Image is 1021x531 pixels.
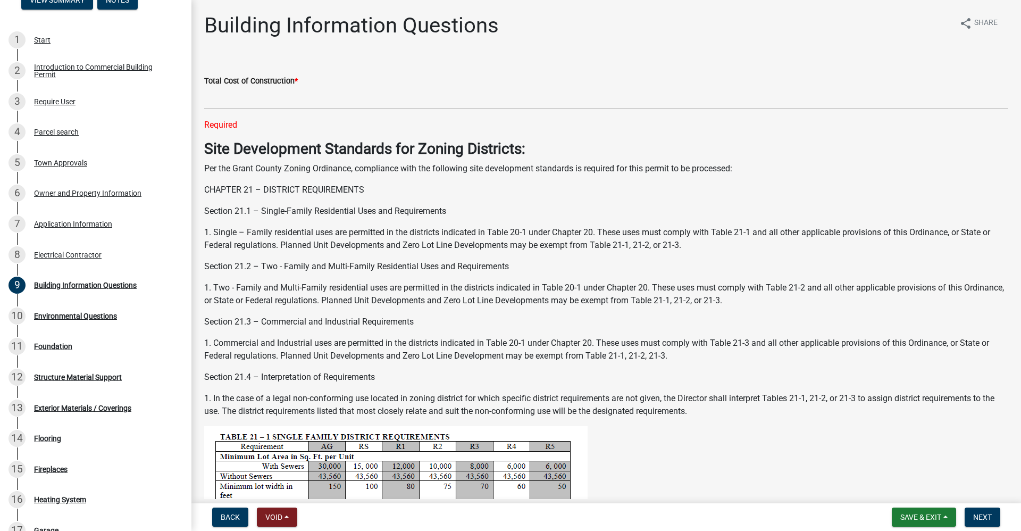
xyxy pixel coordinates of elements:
p: 1. Single – Family residential uses are permitted in the districts indicated in Table 20-1 under ... [204,226,1008,252]
div: Parcel search [34,128,79,136]
div: Electrical Contractor [34,251,102,259]
button: Save & Exit [892,508,956,527]
div: 11 [9,338,26,355]
div: Start [34,36,51,44]
div: 9 [9,277,26,294]
button: shareShare [951,13,1006,34]
div: 1 [9,31,26,48]
div: 10 [9,308,26,325]
p: Section 21.3 – Commercial and Industrial Requirements [204,316,1008,328]
div: 5 [9,154,26,171]
div: 13 [9,400,26,417]
div: Introduction to Commercial Building Permit [34,63,174,78]
div: 7 [9,215,26,233]
div: 3 [9,93,26,110]
span: Back [221,513,240,521]
div: 16 [9,491,26,508]
div: Flooring [34,435,61,442]
span: Share [974,17,998,30]
div: 6 [9,185,26,202]
div: Building Information Questions [34,281,137,289]
p: Section 21.1 – Single-Family Residential Uses and Requirements [204,205,1008,218]
button: Next [965,508,1000,527]
p: 1. In the case of a legal non-conforming use located in zoning district for which specific distri... [204,392,1008,418]
i: share [959,17,972,30]
div: 15 [9,461,26,478]
span: Void [265,513,282,521]
div: Town Approvals [34,159,87,167]
div: Heating System [34,496,86,503]
div: Environmental Questions [34,312,117,320]
p: CHAPTER 21 – DISTRICT REQUIREMENTS [204,184,1008,196]
h1: Building Information Questions [204,13,499,38]
div: Required [204,119,1008,131]
p: Section 21.4 – Interpretation of Requirements [204,371,1008,384]
div: Owner and Property Information [34,189,141,197]
div: Require User [34,98,76,105]
div: 8 [9,246,26,263]
p: Section 21.2 – Two - Family and Multi-Family Residential Uses and Requirements [204,260,1008,273]
button: Back [212,508,248,527]
p: Per the Grant County Zoning Ordinance, compliance with the following site development standards i... [204,162,1008,175]
label: Total Cost of Construction [204,78,298,85]
div: 14 [9,430,26,447]
button: Void [257,508,297,527]
span: Save & Exit [900,513,941,521]
p: 1. Commercial and Industrial uses are permitted in the districts indicated in Table 20-1 under Ch... [204,337,1008,362]
div: Fireplaces [34,466,68,473]
strong: Site Development Standards for Zoning Districts: [204,140,525,157]
div: Foundation [34,343,72,350]
span: Next [973,513,992,521]
div: 2 [9,62,26,79]
div: 12 [9,369,26,386]
div: Exterior Materials / Coverings [34,404,131,412]
div: 4 [9,123,26,140]
div: Structure Material Support [34,374,122,381]
div: Application Information [34,220,112,228]
p: 1. Two - Family and Multi-Family residential uses are permitted in the districts indicated in Tab... [204,281,1008,307]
